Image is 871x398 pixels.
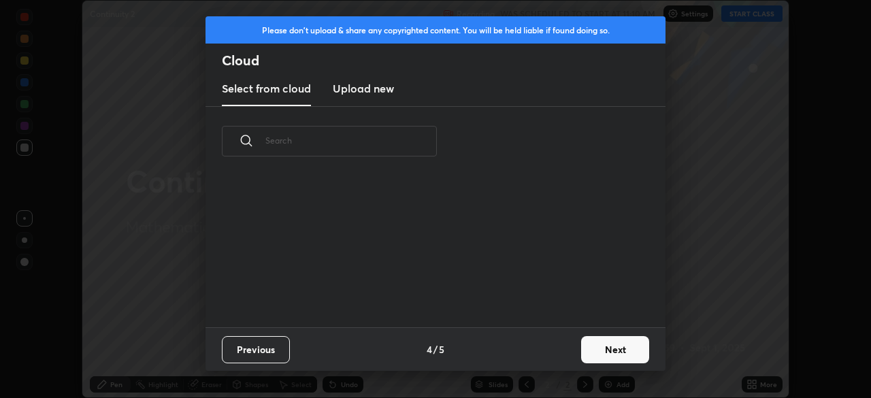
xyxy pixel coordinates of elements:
button: Previous [222,336,290,363]
h4: 5 [439,342,444,356]
input: Search [265,112,437,169]
h2: Cloud [222,52,665,69]
h4: 4 [427,342,432,356]
h4: / [433,342,438,356]
h3: Select from cloud [222,80,311,97]
div: Please don't upload & share any copyrighted content. You will be held liable if found doing so. [206,16,665,44]
h3: Upload new [333,80,394,97]
button: Next [581,336,649,363]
